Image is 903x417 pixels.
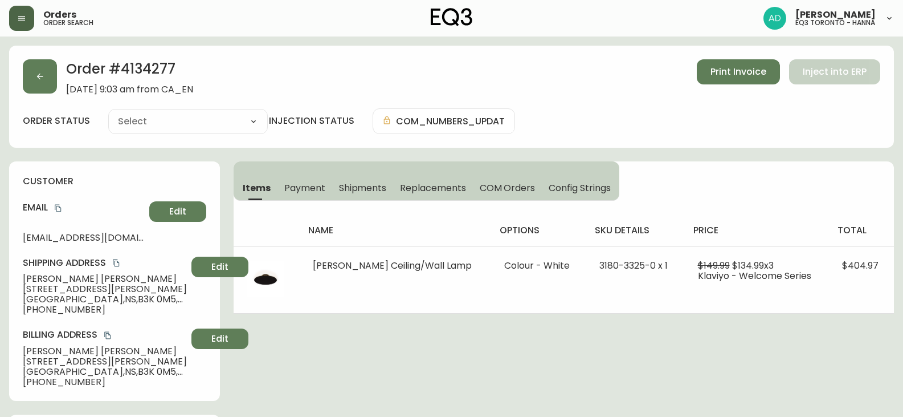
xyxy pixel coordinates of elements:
span: [PHONE_NUMBER] [23,305,187,315]
img: logo [431,8,473,26]
h4: customer [23,175,206,188]
span: Items [243,182,271,194]
h5: order search [43,19,93,26]
span: [EMAIL_ADDRESS][DOMAIN_NAME] [23,233,145,243]
button: copy [102,330,113,341]
button: copy [111,257,122,269]
span: $149.99 [698,259,730,272]
span: Shipments [339,182,387,194]
span: Replacements [400,182,465,194]
span: [STREET_ADDRESS][PERSON_NAME] [23,284,187,294]
span: [PERSON_NAME] [PERSON_NAME] [23,346,187,357]
img: b5c6a323-c3a1-4e3b-b1ab-85d98247ea33Optional[Klein-Black-Wall-Lamp].jpg [247,261,284,297]
button: Print Invoice [697,59,780,84]
span: COM Orders [480,182,536,194]
span: Payment [284,182,325,194]
h4: Shipping Address [23,257,187,269]
span: $404.97 [842,259,879,272]
span: Klaviyo - Welcome Series [698,269,811,282]
h4: total [837,224,885,237]
h4: injection status [269,115,354,127]
h5: eq3 toronto - hanna [795,19,875,26]
span: Edit [211,333,228,345]
span: [PERSON_NAME] Ceiling/Wall Lamp [313,259,472,272]
span: 3180-3325-0 x 1 [599,259,668,272]
h4: options [500,224,577,237]
span: Edit [169,205,186,218]
span: [DATE] 9:03 am from CA_EN [66,84,193,95]
span: [PHONE_NUMBER] [23,377,187,387]
span: Config Strings [549,182,610,194]
h2: Order # 4134277 [66,59,193,84]
h4: Email [23,201,145,214]
button: Edit [149,201,206,222]
span: [STREET_ADDRESS][PERSON_NAME] [23,357,187,367]
span: [GEOGRAPHIC_DATA] , NS , B3K 0M5 , CA [23,367,187,377]
h4: Billing Address [23,329,187,341]
button: Edit [191,329,248,349]
img: 5042b7eed22bbf7d2bc86013784b9872 [763,7,786,30]
button: Edit [191,257,248,277]
span: Print Invoice [710,66,766,78]
button: copy [52,203,64,214]
span: [GEOGRAPHIC_DATA] , NS , B3K 0M5 , CA [23,294,187,305]
span: [PERSON_NAME] [PERSON_NAME] [23,274,187,284]
h4: price [693,224,820,237]
label: order status [23,115,90,127]
h4: name [308,224,481,237]
span: [PERSON_NAME] [795,10,876,19]
li: Colour - White [504,261,572,271]
span: Orders [43,10,76,19]
span: Edit [211,261,228,273]
span: $134.99 x 3 [732,259,774,272]
h4: sku details [595,224,675,237]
